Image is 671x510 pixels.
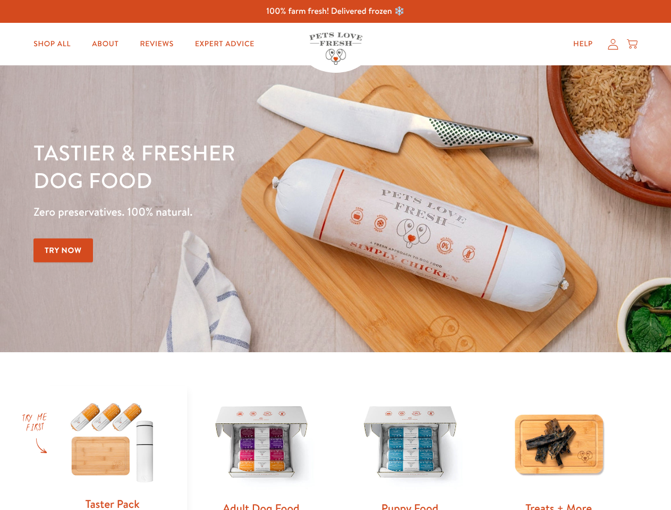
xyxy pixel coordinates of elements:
a: About [83,33,127,55]
a: Reviews [131,33,182,55]
a: Try Now [33,239,93,262]
a: Expert Advice [186,33,263,55]
a: Help [565,33,601,55]
h1: Tastier & fresher dog food [33,139,436,194]
p: Zero preservatives. 100% natural. [33,202,436,222]
a: Shop All [25,33,79,55]
img: Pets Love Fresh [309,32,362,65]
